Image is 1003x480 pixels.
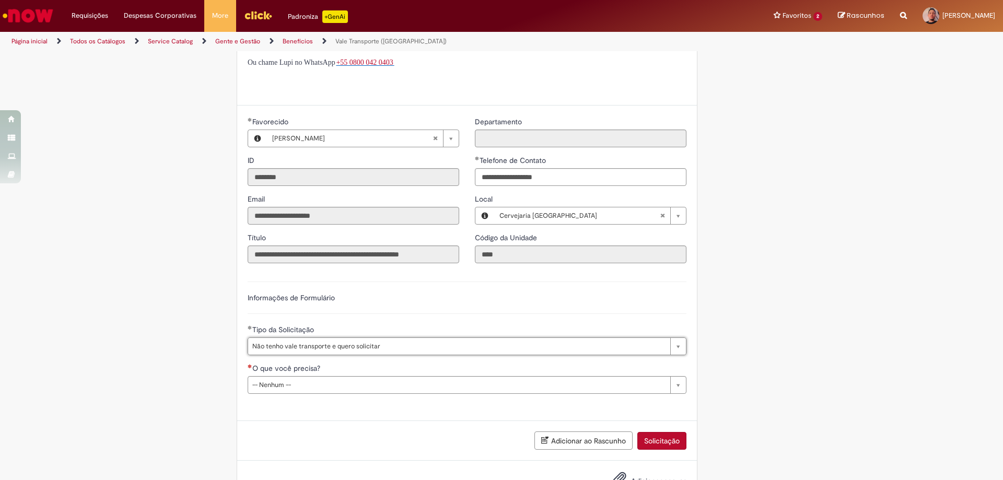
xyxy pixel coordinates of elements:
[11,37,48,45] a: Página inicial
[283,37,313,45] a: Benefícios
[272,130,433,147] span: [PERSON_NAME]
[783,10,811,21] span: Favoritos
[475,207,494,224] button: Local, Visualizar este registro Cervejaria Rio de Janeiro
[252,364,322,373] span: O que você precisa?
[475,117,524,126] span: Somente leitura - Departamento
[248,207,459,225] input: Email
[252,117,290,126] span: Necessários - Favorecido
[475,245,686,263] input: Código da Unidade
[248,130,267,147] button: Favorecido, Visualizar este registro Allan Marques Do Nascimento
[480,156,548,165] span: Telefone de Contato
[72,10,108,21] span: Requisições
[499,207,660,224] span: Cervejaria [GEOGRAPHIC_DATA]
[475,116,524,127] label: Somente leitura - Departamento
[248,233,268,242] span: Somente leitura - Título
[267,130,459,147] a: [PERSON_NAME]Limpar campo Favorecido
[248,168,459,186] input: ID
[70,37,125,45] a: Todos os Catálogos
[148,37,193,45] a: Service Catalog
[248,232,268,243] label: Somente leitura - Título
[248,58,335,66] span: Ou chame Lupi no WhatsApp
[248,364,252,368] span: Necessários
[248,118,252,122] span: Obrigatório Preenchido
[942,11,995,20] span: [PERSON_NAME]
[336,58,393,66] span: +55 0800 042 0403
[248,245,459,263] input: Título
[475,194,495,204] span: Local
[248,325,252,330] span: Obrigatório Preenchido
[475,130,686,147] input: Departamento
[427,130,443,147] abbr: Limpar campo Favorecido
[248,293,335,302] label: Informações de Formulário
[322,10,348,23] p: +GenAi
[336,57,394,66] a: +55 0800 042 0403
[252,377,665,393] span: -- Nenhum --
[215,37,260,45] a: Gente e Gestão
[475,232,539,243] label: Somente leitura - Código da Unidade
[1,5,55,26] img: ServiceNow
[248,156,256,165] span: Somente leitura - ID
[655,207,670,224] abbr: Limpar campo Local
[847,10,884,20] span: Rascunhos
[248,155,256,166] label: Somente leitura - ID
[637,432,686,450] button: Solicitação
[124,10,196,21] span: Despesas Corporativas
[8,32,661,51] ul: Trilhas de página
[248,194,267,204] label: Somente leitura - Email
[838,11,884,21] a: Rascunhos
[288,10,348,23] div: Padroniza
[244,7,272,23] img: click_logo_yellow_360x200.png
[534,431,633,450] button: Adicionar ao Rascunho
[475,168,686,186] input: Telefone de Contato
[212,10,228,21] span: More
[475,233,539,242] span: Somente leitura - Código da Unidade
[475,156,480,160] span: Obrigatório Preenchido
[813,12,822,21] span: 2
[494,207,686,224] a: Cervejaria [GEOGRAPHIC_DATA]Limpar campo Local
[252,338,665,355] span: Não tenho vale transporte e quero solicitar
[335,37,447,45] a: Vale Transporte ([GEOGRAPHIC_DATA])
[252,325,316,334] span: Tipo da Solicitação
